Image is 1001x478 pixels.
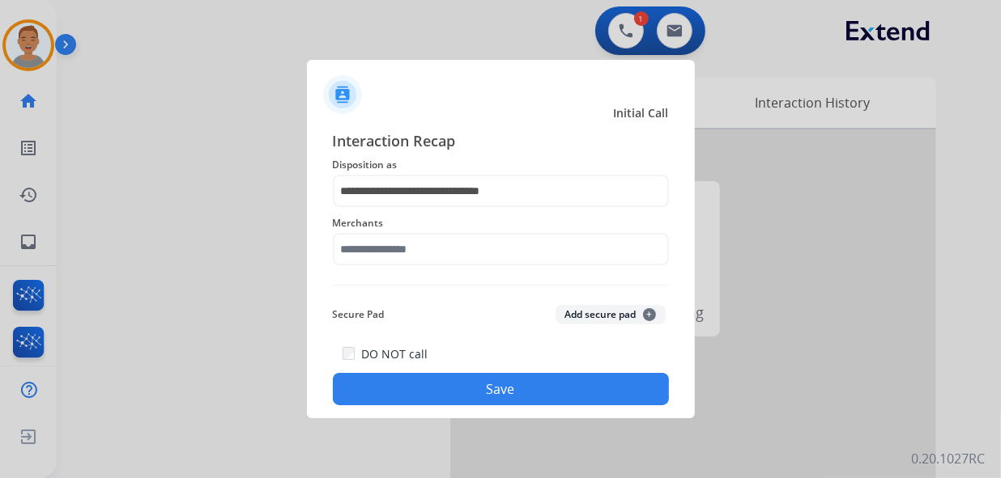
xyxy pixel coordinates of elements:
img: contactIcon [323,75,362,114]
span: Merchants [333,214,669,233]
span: Initial Call [614,105,669,121]
label: DO NOT call [361,346,428,362]
p: 0.20.1027RC [911,449,985,468]
span: Secure Pad [333,305,385,324]
button: Save [333,373,669,405]
span: Interaction Recap [333,129,669,155]
button: Add secure pad+ [556,305,666,324]
span: Disposition as [333,155,669,175]
span: + [643,308,656,321]
img: contact-recap-line.svg [333,285,669,286]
